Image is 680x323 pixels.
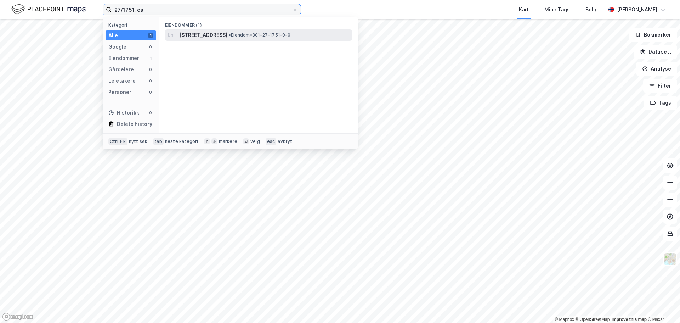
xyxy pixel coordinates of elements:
[148,33,153,38] div: 1
[636,62,677,76] button: Analyse
[617,5,657,14] div: [PERSON_NAME]
[634,45,677,59] button: Datasett
[643,79,677,93] button: Filter
[112,4,292,15] input: Søk på adresse, matrikkel, gårdeiere, leietakere eller personer
[250,139,260,144] div: velg
[11,3,86,16] img: logo.f888ab2527a4732fd821a326f86c7f29.svg
[278,139,292,144] div: avbryt
[645,289,680,323] div: Kontrollprogram for chat
[108,22,156,28] div: Kategori
[108,43,126,51] div: Google
[555,317,574,322] a: Mapbox
[108,108,139,117] div: Historikk
[148,44,153,50] div: 0
[159,17,358,29] div: Eiendommer (1)
[153,138,164,145] div: tab
[266,138,277,145] div: esc
[229,32,290,38] span: Eiendom • 301-27-1751-0-0
[108,65,134,74] div: Gårdeiere
[148,55,153,61] div: 1
[148,110,153,116] div: 0
[229,32,231,38] span: •
[576,317,610,322] a: OpenStreetMap
[219,139,237,144] div: markere
[108,138,127,145] div: Ctrl + k
[108,54,139,62] div: Eiendommer
[165,139,198,144] div: neste kategori
[585,5,598,14] div: Bolig
[645,289,680,323] iframe: Chat Widget
[2,313,33,321] a: Mapbox homepage
[663,252,677,266] img: Z
[179,31,227,39] span: [STREET_ADDRESS]
[129,139,148,144] div: nytt søk
[108,88,131,96] div: Personer
[108,31,118,40] div: Alle
[148,89,153,95] div: 0
[544,5,570,14] div: Mine Tags
[629,28,677,42] button: Bokmerker
[117,120,152,128] div: Delete history
[644,96,677,110] button: Tags
[612,317,647,322] a: Improve this map
[148,67,153,72] div: 0
[519,5,529,14] div: Kart
[108,77,136,85] div: Leietakere
[148,78,153,84] div: 0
